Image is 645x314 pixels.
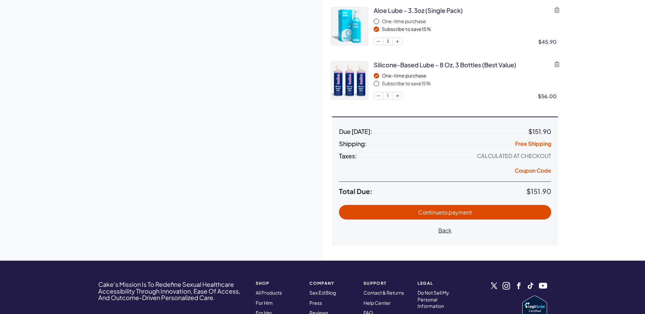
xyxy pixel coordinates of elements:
[382,72,559,79] div: One-time purchase
[363,290,404,296] a: Contact & Returns
[309,300,322,306] a: Press
[374,60,516,69] div: Silicone-based Lube - 8 oz, 3 bottles (best value)
[418,209,472,216] span: Continue
[418,281,463,285] strong: Legal
[363,281,409,285] strong: Support
[438,227,452,234] span: Back
[309,290,336,296] a: Sex Ed Blog
[526,187,551,195] span: $151.90
[339,205,551,220] button: Continueto payment
[339,140,367,147] span: Shipping:
[374,6,463,15] div: aloe lube - 3.3oz (single pack)
[418,290,449,309] a: Do Not Sell My Personal Information
[515,140,551,147] span: Free Shipping
[383,38,393,45] span: 3
[382,18,559,25] div: One-time purchase
[339,128,372,135] span: Due [DATE]:
[382,80,559,87] div: Subscribe to save 15 %
[339,153,357,159] span: Taxes:
[363,300,391,306] a: Help Center
[538,38,559,45] div: $45.90
[331,62,368,99] img: bulklubes_bextvalueArtboard_8.jpg
[383,92,393,99] span: 1
[331,7,368,45] img: LubesandmoreArtboard9.jpg
[515,167,551,176] button: Coupon Code
[339,187,526,195] span: Total Due:
[256,281,302,285] strong: SHOP
[477,153,551,159] div: Calculated at Checkout
[256,290,282,296] a: All Products
[256,300,273,306] a: For Him
[442,209,472,216] span: to payment
[538,92,559,100] div: $56.00
[382,26,559,33] div: Subscribe to save 15 %
[309,281,355,285] strong: COMPANY
[528,128,551,135] div: $151.90
[98,281,247,301] h4: Cake’s Mission Is To Redefine Sexual Healthcare Accessibility Through Innovation, Ease Of Access,...
[431,223,458,238] button: Back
